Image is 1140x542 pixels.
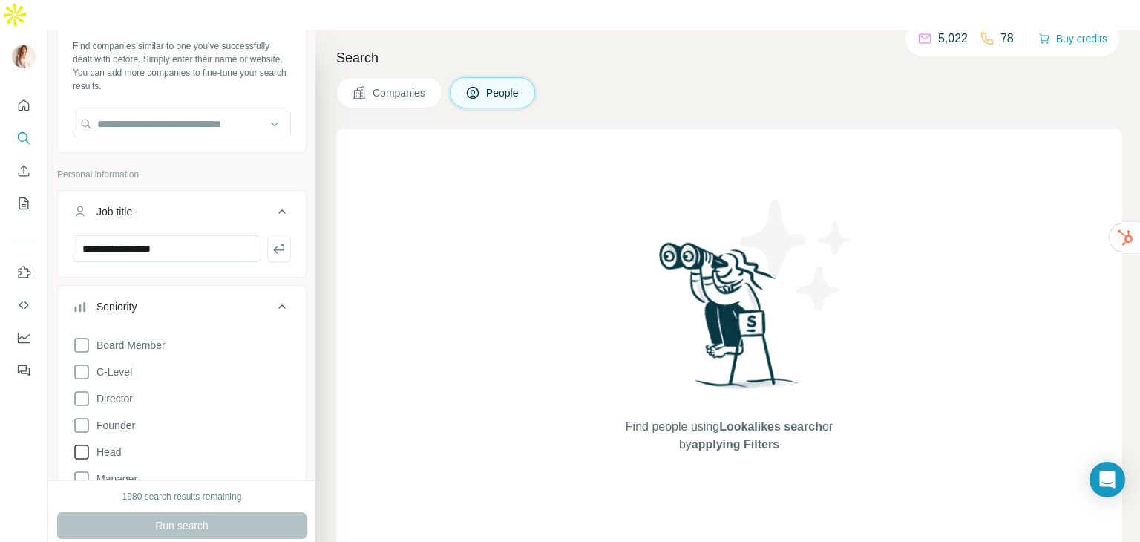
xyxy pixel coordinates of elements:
img: Surfe Illustration - Stars [730,189,863,322]
span: Find people using or by [610,418,848,454]
span: Director [91,391,133,406]
span: Manager [91,471,137,486]
button: Seniority [58,289,306,330]
img: Surfe Illustration - Woman searching with binoculars [652,238,807,404]
p: 5,022 [938,30,968,48]
img: Avatar [12,45,36,68]
button: Dashboard [12,324,36,351]
div: Find companies similar to one you've successfully dealt with before. Simply enter their name or w... [73,39,291,93]
button: My lists [12,190,36,217]
span: C-Level [91,365,132,379]
button: Use Surfe on LinkedIn [12,259,36,286]
button: Feedback [12,357,36,384]
button: Quick start [12,92,36,119]
button: Buy credits [1038,28,1107,49]
div: Job title [96,204,132,219]
p: 78 [1000,30,1014,48]
button: Enrich CSV [12,157,36,184]
button: Job title [58,194,306,235]
button: Search [12,125,36,151]
p: Personal information [57,168,307,181]
span: Head [91,445,121,460]
button: Use Surfe API [12,292,36,319]
div: 1980 search results remaining [122,490,242,503]
span: Lookalikes search [719,420,822,433]
span: Board Member [91,338,166,353]
span: People [486,85,520,100]
span: Founder [91,418,135,433]
h4: Search [336,48,1122,68]
span: applying Filters [692,438,779,451]
div: Seniority [96,299,137,314]
div: Open Intercom Messenger [1090,462,1125,497]
span: Companies [373,85,427,100]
